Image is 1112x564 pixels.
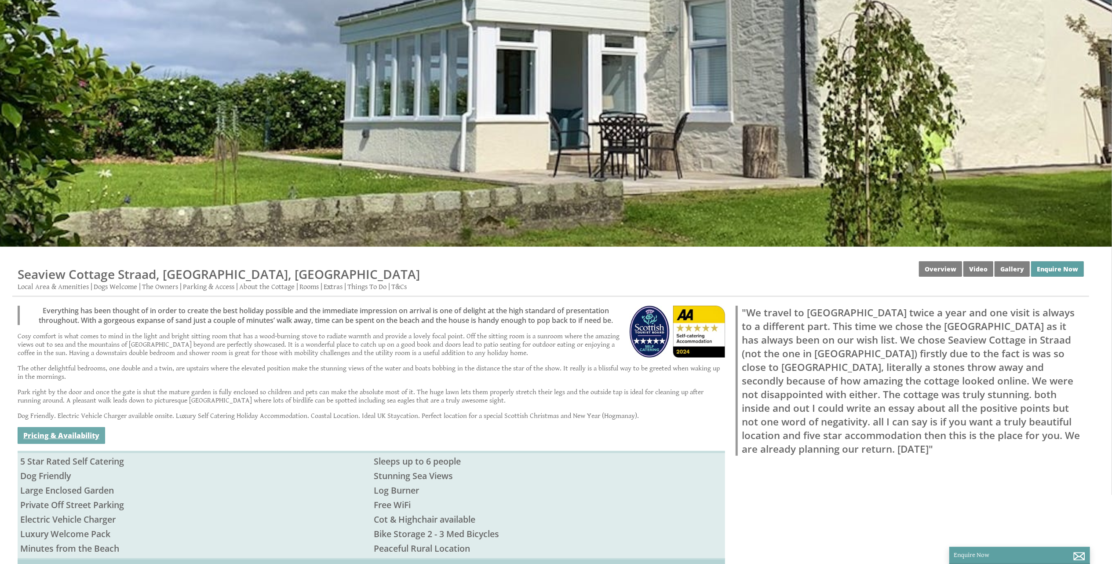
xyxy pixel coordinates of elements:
a: Things To Do [347,282,386,291]
li: Large Enclosed Garden [18,483,371,498]
li: Log Burner [371,483,725,498]
p: Cosy comfort is what comes to mind in the light and bright sitting room that has a wood-burning s... [18,332,725,357]
a: Seaview Cottage Straad, [GEOGRAPHIC_DATA], [GEOGRAPHIC_DATA] [18,266,420,282]
li: 5 Star Rated Self Catering [18,454,371,469]
a: Extras [324,282,343,291]
p: Dog Friendly. Electric Vehicle Charger available onsite. Luxury Self Catering Holiday Accommodati... [18,412,725,420]
a: The Owners [142,282,178,291]
li: Stunning Sea Views [371,469,725,483]
a: T&Cs [391,282,407,291]
a: About the Cottage [239,282,295,291]
a: Dogs Welcome [94,282,137,291]
li: Sleeps up to 6 people [371,454,725,469]
li: Luxury Welcome Pack [18,527,371,541]
img: Visit Scotland - Self Catering - Visit Scotland [630,306,670,358]
p: Everything has been thought of in order to create the best holiday possible and the immediate imp... [24,306,725,325]
a: Pricing & Availability [18,427,105,444]
img: AA - Self Catering - AA Self Catering Award 2024 [673,306,725,358]
li: Cot & Highchair available [371,512,725,527]
a: Parking & Access [183,282,234,291]
a: Rooms [299,282,319,291]
p: The other delightful bedrooms, one double and a twin, are upstairs where the elevated position ma... [18,364,725,381]
blockquote: "We travel to [GEOGRAPHIC_DATA] twice a year and one visit is always to a different part. This ti... [736,306,1084,456]
a: Gallery [995,261,1030,277]
a: Overview [919,261,962,277]
li: Dog Friendly [18,469,371,483]
p: Park right by the door and once the gate is shut the mature garden is fully enclosed so children ... [18,388,725,405]
li: Private Off Street Parking [18,498,371,512]
li: Minutes from the Beach [18,541,371,556]
a: Video [963,261,993,277]
p: Enquire Now [954,551,1086,559]
a: Enquire Now [1031,261,1084,277]
li: Bike Storage 2 - 3 Med Bicycles [371,527,725,541]
li: Electric Vehicle Charger [18,512,371,527]
a: Local Area & Amenities [18,282,89,291]
li: Free WiFi [371,498,725,512]
li: Peaceful Rural Location [371,541,725,556]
